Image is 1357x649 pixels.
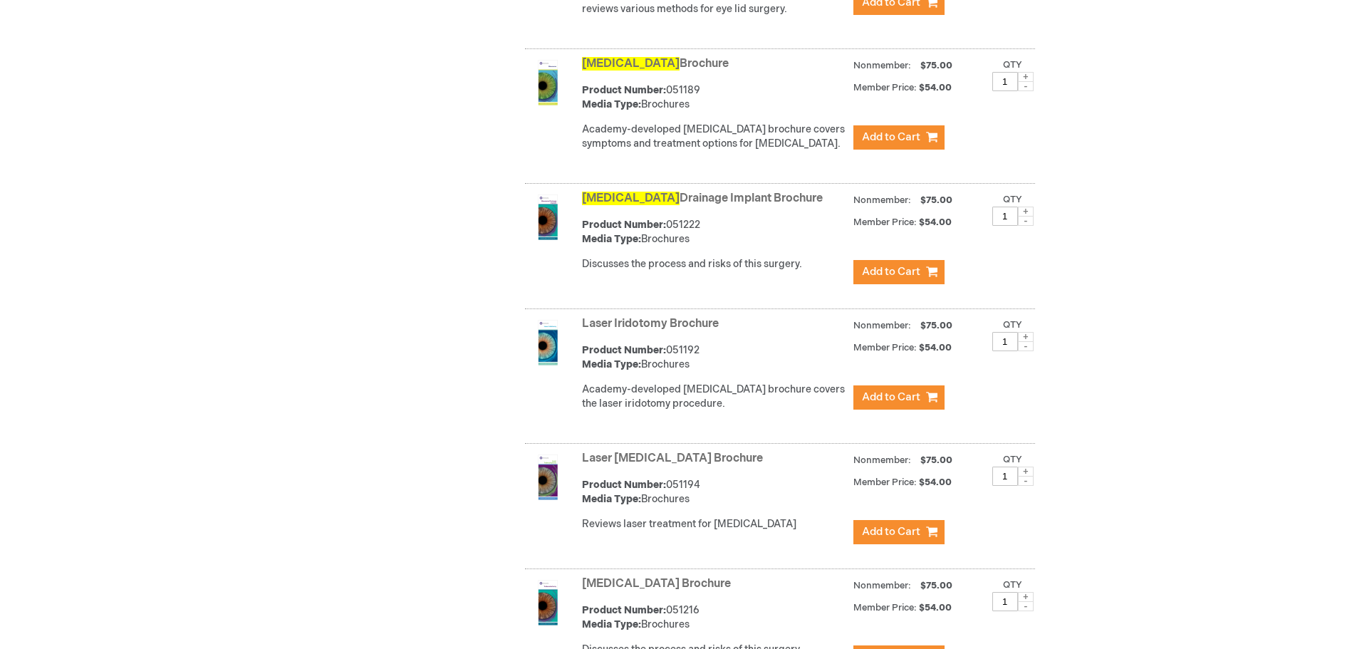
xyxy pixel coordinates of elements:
span: Add to Cart [862,130,920,144]
span: $54.00 [919,342,954,353]
strong: Product Number: [582,604,666,616]
span: $75.00 [918,580,955,591]
input: Qty [992,207,1018,226]
img: Trabeculectomy Brochure [525,580,571,625]
span: [MEDICAL_DATA] [582,57,680,71]
strong: Product Number: [582,84,666,96]
a: [MEDICAL_DATA]Brochure [582,57,729,71]
span: $54.00 [919,477,954,488]
a: [MEDICAL_DATA]Drainage Implant Brochure [582,192,823,205]
div: Reviews laser treatment for [MEDICAL_DATA] [582,517,846,531]
div: Academy-developed [MEDICAL_DATA] brochure covers the laser iridotomy procedure. [582,383,846,411]
button: Add to Cart [853,385,945,410]
strong: Member Price: [853,342,917,353]
span: Add to Cart [862,525,920,539]
label: Qty [1003,454,1022,465]
div: 051216 Brochures [582,603,846,632]
span: $54.00 [919,217,954,228]
strong: Member Price: [853,602,917,613]
input: Qty [992,467,1018,486]
img: Laser Iridotomy Brochure [525,320,571,365]
span: $75.00 [918,455,955,466]
a: Laser [MEDICAL_DATA] Brochure [582,452,763,465]
input: Qty [992,332,1018,351]
strong: Nonmember: [853,452,911,469]
div: 051189 Brochures [582,83,846,112]
button: Add to Cart [853,520,945,544]
button: Add to Cart [853,125,945,150]
strong: Media Type: [582,618,641,630]
strong: Media Type: [582,493,641,505]
label: Qty [1003,579,1022,591]
strong: Product Number: [582,219,666,231]
strong: Product Number: [582,479,666,491]
strong: Media Type: [582,98,641,110]
a: Laser Iridotomy Brochure [582,317,719,331]
strong: Nonmember: [853,577,911,595]
strong: Nonmember: [853,317,911,335]
input: Qty [992,592,1018,611]
img: Laser Trabeculoplasty Brochure [525,455,571,500]
span: [MEDICAL_DATA] [582,192,680,205]
strong: Nonmember: [853,192,911,209]
span: $54.00 [919,602,954,613]
button: Add to Cart [853,260,945,284]
label: Qty [1003,194,1022,205]
a: [MEDICAL_DATA] Brochure [582,577,731,591]
span: $75.00 [918,60,955,71]
strong: Member Price: [853,477,917,488]
span: $75.00 [918,194,955,206]
div: 051194 Brochures [582,478,846,507]
strong: Nonmember: [853,57,911,75]
strong: Media Type: [582,233,641,245]
div: Academy-developed [MEDICAL_DATA] brochure covers symptoms and treatment options for [MEDICAL_DATA]. [582,123,846,151]
strong: Product Number: [582,344,666,356]
p: Discusses the process and risks of this surgery. [582,257,846,271]
div: 051192 Brochures [582,343,846,372]
img: Glaucoma Brochure [525,60,571,105]
strong: Member Price: [853,217,917,228]
span: Add to Cart [862,390,920,404]
span: $54.00 [919,82,954,93]
span: Add to Cart [862,265,920,279]
span: $75.00 [918,320,955,331]
label: Qty [1003,319,1022,331]
div: 051222 Brochures [582,218,846,246]
strong: Media Type: [582,358,641,370]
strong: Member Price: [853,82,917,93]
input: Qty [992,72,1018,91]
label: Qty [1003,59,1022,71]
img: Glaucoma Drainage Implant Brochure [525,194,571,240]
